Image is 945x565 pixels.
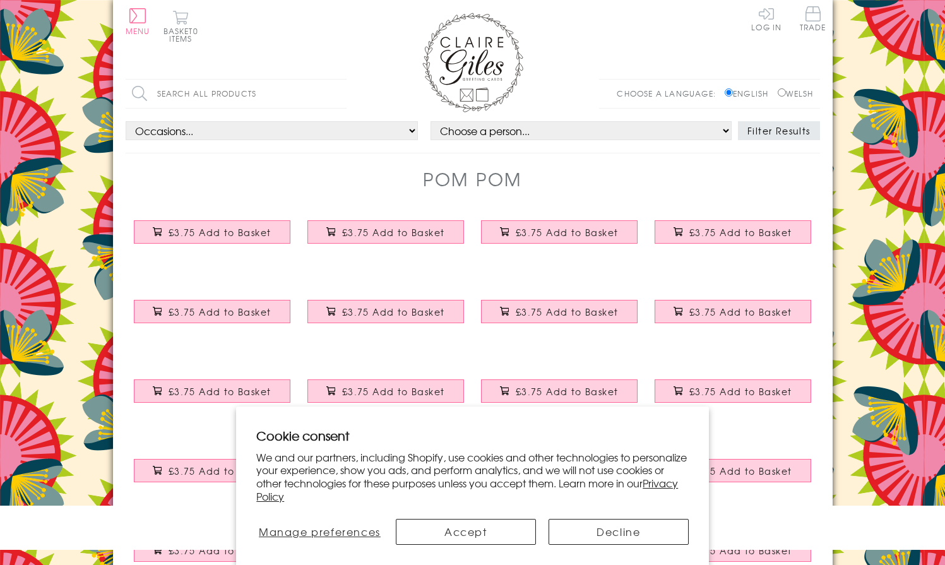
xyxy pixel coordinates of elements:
[396,519,536,545] button: Accept
[473,211,646,265] a: Christmas Card, Blue, Merry & Bright, Embellished with colourful pompoms £3.75 Add to Basket
[169,25,198,44] span: 0 items
[126,370,299,424] a: Christmas Card, Dear Santa, Happy Christmas, Embellished with colourful pompoms £3.75 Add to Basket
[800,6,826,33] a: Trade
[655,459,811,482] button: £3.75 Add to Basket
[342,306,445,318] span: £3.75 Add to Basket
[334,80,347,108] input: Search
[299,370,473,424] a: Christmas Card, Holly and berry wreath, gran, Pompom Embellished £3.75 Add to Basket
[256,451,689,503] p: We and our partners, including Shopify, use cookies and other technologies to personalize your ex...
[778,88,814,99] label: Welsh
[655,300,811,323] button: £3.75 Add to Basket
[126,211,299,265] a: Christmas Card, Berries, From all of us to all of you, Pompom Embellished £3.75 Add to Basket
[299,290,473,345] a: Christmas Card, Christmas cappuccino , Warm winter wishes, Pompom Embellished £3.75 Add to Basket
[126,8,150,35] button: Menu
[516,306,619,318] span: £3.75 Add to Basket
[738,121,820,140] button: Filter Results
[481,220,638,244] button: £3.75 Add to Basket
[549,519,689,545] button: Decline
[307,300,464,323] button: £3.75 Add to Basket
[259,524,381,539] span: Manage preferences
[342,385,445,398] span: £3.75 Add to Basket
[169,226,271,239] span: £3.75 Add to Basket
[126,290,299,345] a: Christmas Card, Christmas bouquet, To my godmother, Pompom Embellished £3.75 Add to Basket
[256,519,383,545] button: Manage preferences
[342,226,445,239] span: £3.75 Add to Basket
[655,379,811,403] button: £3.75 Add to Basket
[134,300,290,323] button: £3.75 Add to Basket
[516,226,619,239] span: £3.75 Add to Basket
[778,88,786,97] input: Welsh
[689,226,792,239] span: £3.75 Add to Basket
[423,166,522,192] h1: Pom Pom
[689,465,792,477] span: £3.75 Add to Basket
[646,449,820,504] a: Christmas Card, Bauble, From the Dog, Embellished with colourful pompoms £3.75 Add to Basket
[126,449,299,504] a: Christmas Card, Holly wreath, Son and daughter-in-law, Pompom Embellished £3.75 Add to Basket
[299,211,473,265] a: Christmas Card, Big snowman, little snowman , Mummy, Pompom Embellished £3.75 Add to Basket
[473,370,646,424] a: Christmas Card, Holly Wreath, Deck the Halls, Embellished with colourful pompoms £3.75 Add to Basket
[134,220,290,244] button: £3.75 Add to Basket
[646,211,820,265] a: Christmas Card, Christmas bouquet, Mum, Pompom Embellished £3.75 Add to Basket
[126,80,347,108] input: Search all products
[689,544,792,557] span: £3.75 Add to Basket
[422,13,523,112] img: Claire Giles Greetings Cards
[307,220,464,244] button: £3.75 Add to Basket
[307,379,464,403] button: £3.75 Add to Basket
[256,427,689,444] h2: Cookie consent
[800,6,826,31] span: Trade
[725,88,733,97] input: English
[481,300,638,323] button: £3.75 Add to Basket
[169,306,271,318] span: £3.75 Add to Basket
[617,88,722,99] p: Choose a language:
[134,379,290,403] button: £3.75 Add to Basket
[169,544,271,557] span: £3.75 Add to Basket
[646,370,820,424] a: Christmas Card, Holly Wreath, Grandad, Embellished with colourful pompoms £3.75 Add to Basket
[646,290,820,345] a: Christmas Card, Dear Santa, Grandson, Embellished with colourful pompoms £3.75 Add to Basket
[725,88,775,99] label: English
[169,385,271,398] span: £3.75 Add to Basket
[689,385,792,398] span: £3.75 Add to Basket
[169,465,271,477] span: £3.75 Add to Basket
[689,306,792,318] span: £3.75 Add to Basket
[134,459,290,482] button: £3.75 Add to Basket
[751,6,782,31] a: Log In
[256,475,678,504] a: Privacy Policy
[516,385,619,398] span: £3.75 Add to Basket
[163,10,198,42] button: Basket0 items
[655,220,811,244] button: £3.75 Add to Basket
[126,25,150,37] span: Menu
[481,379,638,403] button: £3.75 Add to Basket
[473,290,646,345] a: Christmas Card, Christmas globe, From across the miles, Pompom Embellished £3.75 Add to Basket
